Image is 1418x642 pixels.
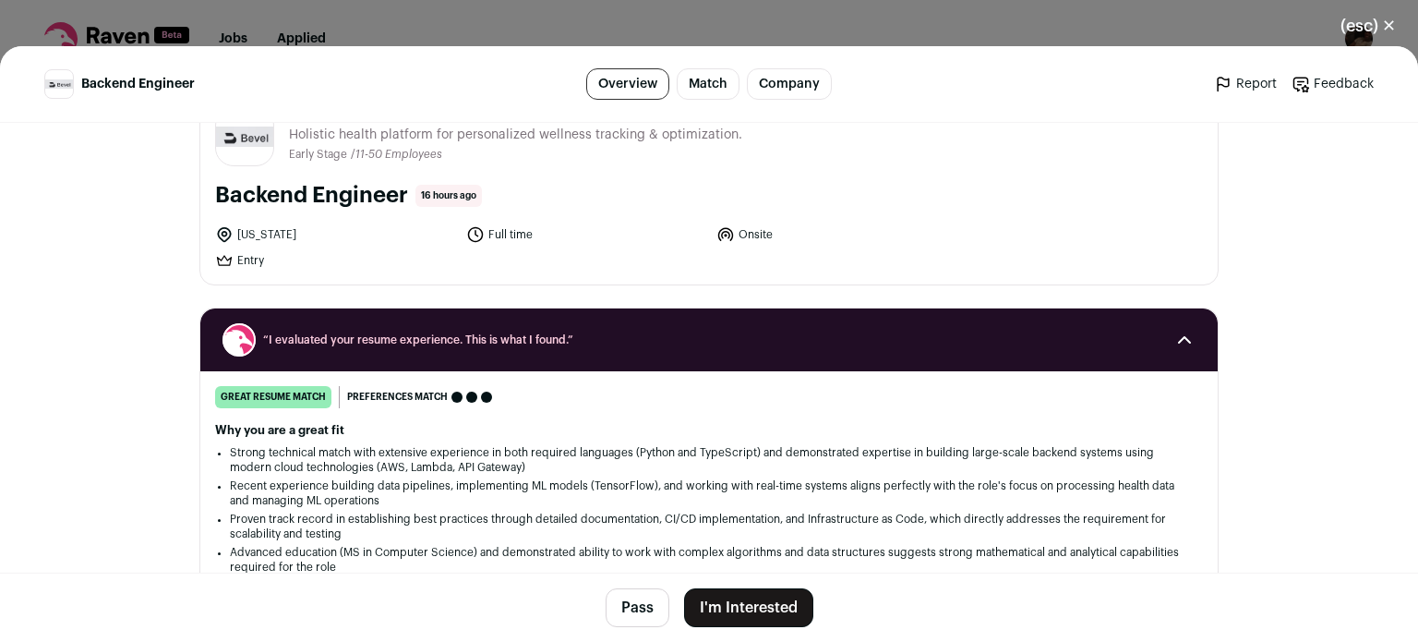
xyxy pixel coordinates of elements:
li: Full time [466,225,706,244]
button: Pass [606,588,669,627]
a: Company [747,68,832,100]
h2: Why you are a great fit [215,423,1203,438]
li: Entry [215,251,455,270]
li: Recent experience building data pipelines, implementing ML models (TensorFlow), and working with ... [230,478,1188,508]
div: great resume match [215,386,331,408]
a: Match [677,68,739,100]
li: Strong technical match with extensive experience in both required languages (Python and TypeScrip... [230,445,1188,475]
span: Preferences match [347,388,448,406]
a: Overview [586,68,669,100]
button: Close modal [1318,6,1418,46]
li: Early Stage [289,148,351,162]
li: [US_STATE] [215,225,455,244]
span: Holistic health platform for personalized wellness tracking & optimization. [289,126,742,144]
img: a2c5bdf57f98b7f3df4213c245be7c966119ea8407126ec3d64887b8804ce19c.jpg [216,127,273,146]
li: Proven track record in establishing best practices through detailed documentation, CI/CD implemen... [230,512,1188,541]
li: Advanced education (MS in Computer Science) and demonstrated ability to work with complex algorit... [230,545,1188,575]
button: I'm Interested [684,588,813,627]
span: 11-50 Employees [355,149,442,160]
img: a2c5bdf57f98b7f3df4213c245be7c966119ea8407126ec3d64887b8804ce19c.jpg [45,79,73,89]
a: Feedback [1292,75,1374,93]
h1: Backend Engineer [215,181,408,211]
span: “I evaluated your resume experience. This is what I found.” [263,333,1155,347]
span: Backend Engineer [81,75,195,93]
span: 16 hours ago [415,185,482,207]
li: Onsite [716,225,956,244]
li: / [351,148,442,162]
a: Report [1214,75,1277,93]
